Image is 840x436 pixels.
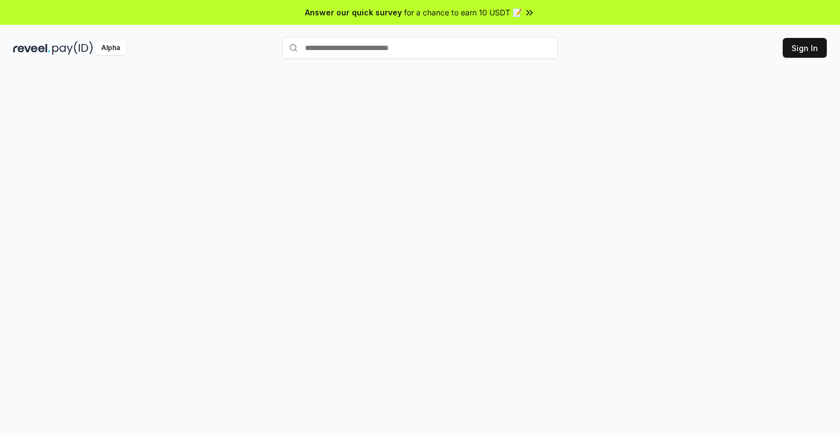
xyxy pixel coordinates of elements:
[783,38,827,58] button: Sign In
[95,41,126,55] div: Alpha
[404,7,522,18] span: for a chance to earn 10 USDT 📝
[13,41,50,55] img: reveel_dark
[52,41,93,55] img: pay_id
[305,7,402,18] span: Answer our quick survey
